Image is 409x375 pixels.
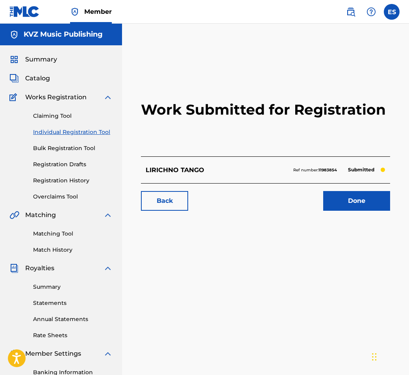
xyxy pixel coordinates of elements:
img: Matching [9,210,19,220]
a: Done [323,191,390,211]
span: Summary [25,55,57,64]
img: Works Registration [9,93,20,102]
img: expand [103,264,113,273]
p: LIRICHNO TANGO [146,165,204,175]
a: Matching Tool [33,230,113,238]
img: help [366,7,376,17]
a: Annual Statements [33,315,113,323]
a: Match History [33,246,113,254]
a: Back [141,191,188,211]
img: Summary [9,55,19,64]
div: Плъзни [372,345,377,369]
h2: Work Submitted for Registration [141,63,390,156]
a: Summary [33,283,113,291]
img: MLC Logo [9,6,40,17]
img: expand [103,210,113,220]
span: Catalog [25,74,50,83]
a: Bulk Registration Tool [33,144,113,152]
iframe: Resource Center [387,249,409,312]
img: Royalties [9,264,19,273]
p: Submitted [344,164,378,175]
strong: 11983854 [318,167,337,173]
span: Royalties [25,264,54,273]
a: Claiming Tool [33,112,113,120]
h5: KVZ Music Publishing [24,30,103,39]
img: expand [103,93,113,102]
span: Works Registration [25,93,87,102]
span: Member [84,7,112,16]
a: Statements [33,299,113,307]
a: Registration Drafts [33,160,113,169]
span: Member Settings [25,349,81,358]
div: Джаджи за чат [370,337,409,375]
div: Help [363,4,379,20]
a: Individual Registration Tool [33,128,113,136]
img: Catalog [9,74,19,83]
a: Overclaims Tool [33,193,113,201]
a: Public Search [343,4,359,20]
a: SummarySummary [9,55,57,64]
img: Accounts [9,30,19,39]
p: Ref number: [293,167,337,174]
a: Rate Sheets [33,331,113,340]
img: expand [103,349,113,358]
img: Member Settings [9,349,19,358]
div: User Menu [384,4,400,20]
span: Matching [25,210,56,220]
img: search [346,7,355,17]
img: Top Rightsholder [70,7,80,17]
a: CatalogCatalog [9,74,50,83]
a: Registration History [33,176,113,185]
iframe: Chat Widget [370,337,409,375]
